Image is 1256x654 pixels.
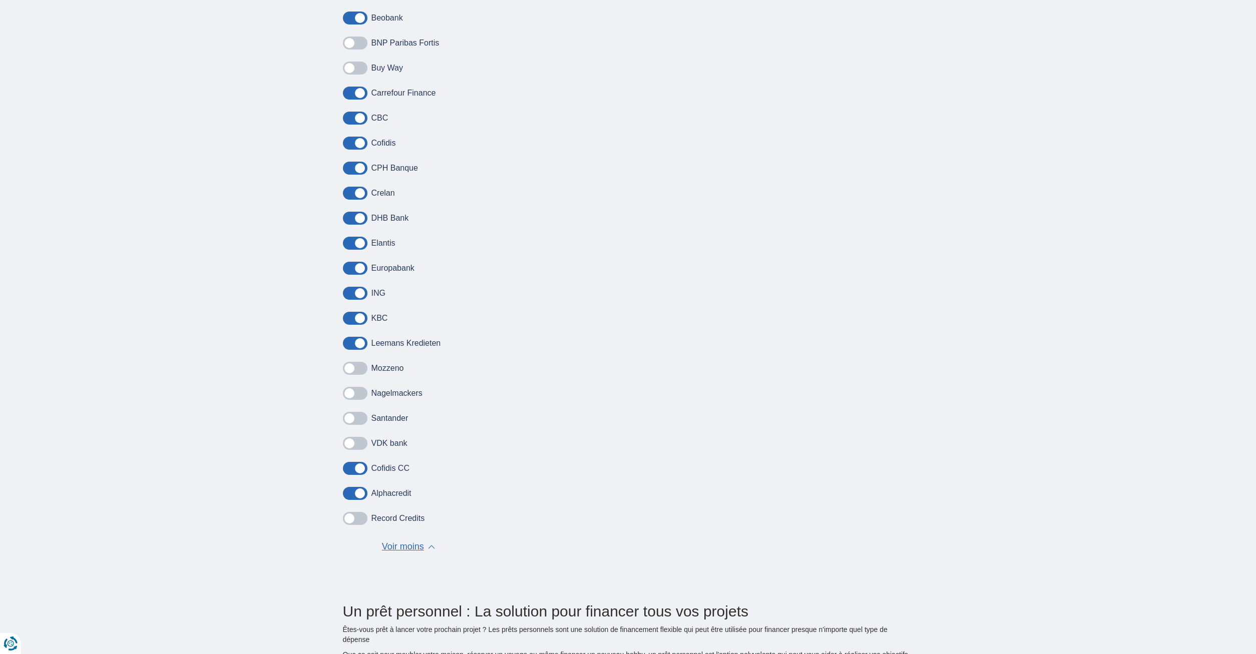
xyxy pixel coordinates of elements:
[371,339,441,348] label: Leemans Kredieten
[371,489,411,498] label: Alphacredit
[343,624,914,644] p: Êtes-vous prêt à lancer votre prochain projet ? Les prêts personnels sont une solution de finance...
[379,540,438,554] button: Voir moins ▲
[371,414,408,423] label: Santander
[371,464,409,473] label: Cofidis CC
[371,289,385,298] label: ING
[371,64,403,73] label: Buy Way
[371,364,404,373] label: Mozzeno
[371,389,423,398] label: Nagelmackers
[371,189,395,198] label: Crelan
[382,540,424,553] span: Voir moins
[428,545,435,549] span: ▲
[371,439,407,448] label: VDK bank
[371,114,388,123] label: CBC
[371,514,425,523] label: Record Credits
[371,264,414,273] label: Europabank
[371,14,403,23] label: Beobank
[371,214,409,223] label: DHB Bank
[343,603,914,619] h2: Un prêt personnel : La solution pour financer tous vos projets
[371,239,395,248] label: Elantis
[371,139,396,148] label: Cofidis
[371,164,418,173] label: CPH Banque
[371,89,436,98] label: Carrefour Finance
[371,39,440,48] label: BNP Paribas Fortis
[371,314,388,323] label: KBC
